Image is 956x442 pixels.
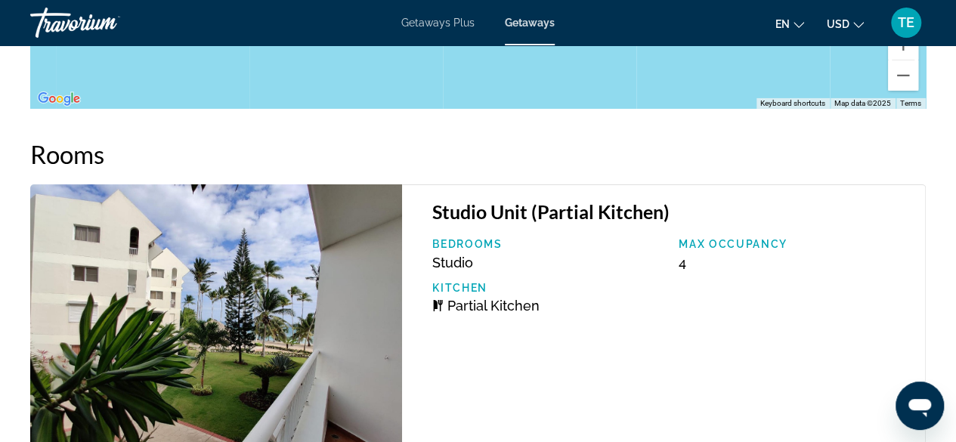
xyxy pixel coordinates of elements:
[30,3,181,42] a: Travorium
[432,255,473,270] span: Studio
[827,13,864,35] button: Change currency
[34,89,84,109] a: Open this area in Google Maps (opens a new window)
[447,298,540,314] span: Partial Kitchen
[432,282,664,294] p: Kitchen
[30,139,926,169] h2: Rooms
[898,15,914,30] span: TE
[679,255,686,270] span: 4
[432,238,664,250] p: Bedrooms
[679,238,910,250] p: Max Occupancy
[834,99,891,107] span: Map data ©2025
[432,200,910,223] h3: Studio Unit (Partial Kitchen)
[775,13,804,35] button: Change language
[34,89,84,109] img: Google
[888,60,918,91] button: Zoom out
[775,18,790,30] span: en
[900,99,921,107] a: Terms (opens in new tab)
[886,7,926,39] button: User Menu
[505,17,555,29] a: Getaways
[827,18,849,30] span: USD
[896,382,944,430] iframe: Button to launch messaging window
[760,98,825,109] button: Keyboard shortcuts
[401,17,475,29] a: Getaways Plus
